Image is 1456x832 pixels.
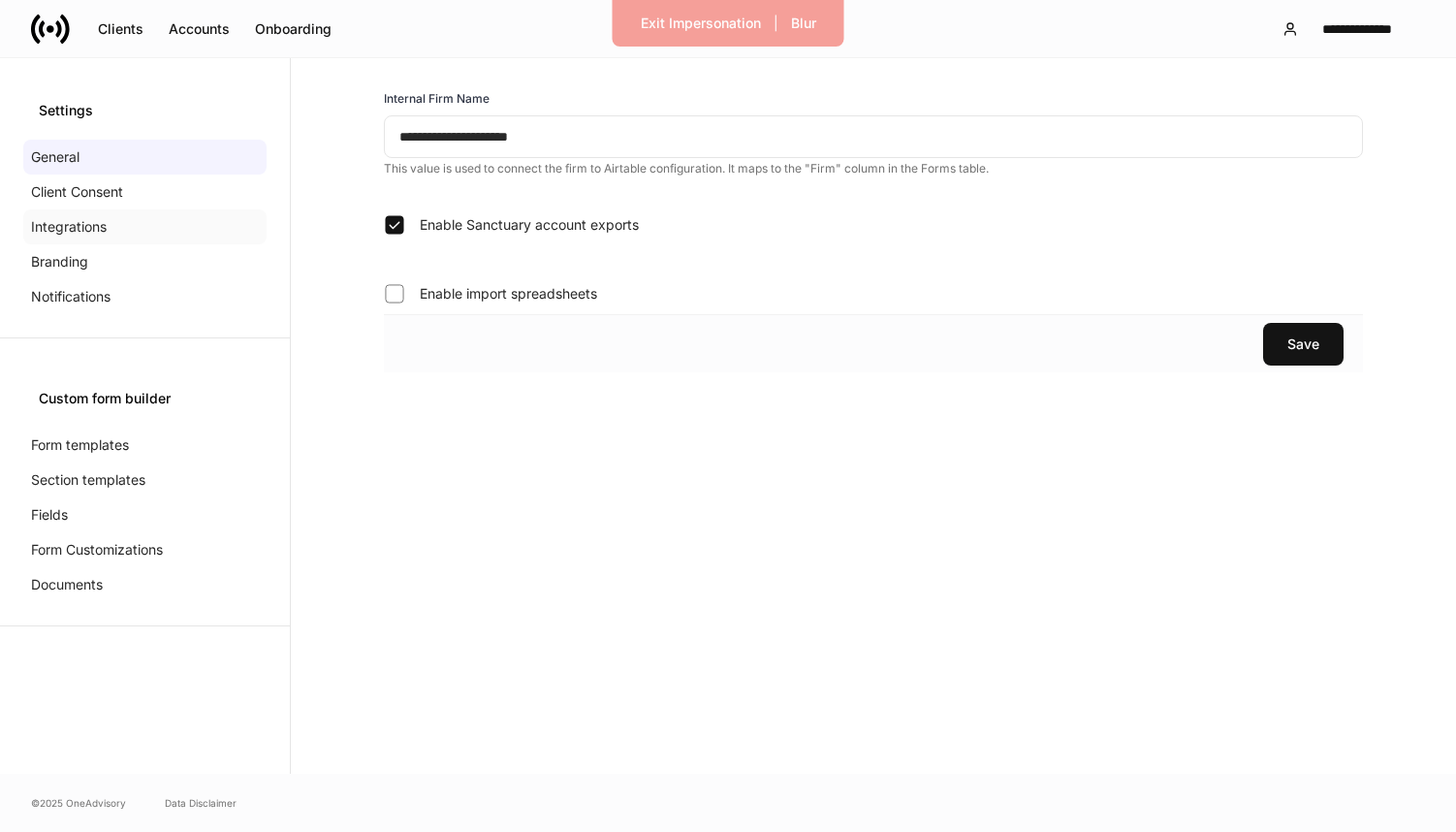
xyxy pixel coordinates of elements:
[1263,323,1344,366] button: Save
[31,147,79,167] p: General
[31,575,103,594] p: Documents
[384,161,1363,176] p: This value is used to connect the firm to Airtable configuration. It maps to the "Firm" column in...
[791,14,816,33] div: Blur
[169,19,230,39] div: Accounts
[23,463,267,497] a: Section templates
[242,14,344,45] button: Onboarding
[255,19,332,39] div: Onboarding
[31,182,123,202] p: Client Consent
[31,287,111,306] p: Notifications
[23,497,267,532] a: Fields
[31,252,88,272] p: Branding
[39,389,251,408] div: Custom form builder
[778,8,829,39] button: Blur
[98,19,143,39] div: Clients
[39,101,251,120] div: Settings
[384,89,490,108] h6: Internal Firm Name
[31,470,145,490] p: Section templates
[420,284,597,304] span: Enable import spreadsheets
[23,279,267,314] a: Notifications
[23,209,267,244] a: Integrations
[31,795,126,811] span: © 2025 OneAdvisory
[31,435,129,455] p: Form templates
[23,244,267,279] a: Branding
[156,14,242,45] button: Accounts
[165,795,237,811] a: Data Disclaimer
[23,567,267,602] a: Documents
[1287,335,1319,354] div: Save
[23,140,267,175] a: General
[23,428,267,463] a: Form templates
[23,532,267,567] a: Form Customizations
[85,14,156,45] button: Clients
[31,540,163,560] p: Form Customizations
[31,505,68,525] p: Fields
[628,8,774,39] button: Exit Impersonation
[420,215,639,235] span: Enable Sanctuary account exports
[23,175,267,209] a: Client Consent
[31,217,107,237] p: Integrations
[641,14,761,33] div: Exit Impersonation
